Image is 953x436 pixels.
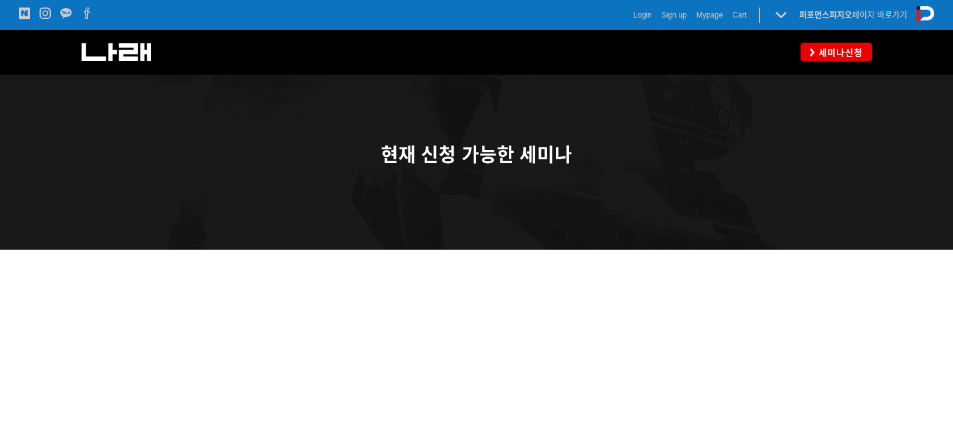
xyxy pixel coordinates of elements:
a: Login [634,9,652,21]
span: 세미나신청 [815,46,863,59]
a: Sign up [661,9,687,21]
a: Mypage [696,9,723,21]
a: Cart [732,9,747,21]
a: 세미나신청 [801,43,872,61]
a: 퍼포먼스피지오페이지 바로가기 [799,10,907,19]
span: 현재 신청 가능한 세미나 [381,144,572,165]
strong: 퍼포먼스피지오 [799,10,852,19]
